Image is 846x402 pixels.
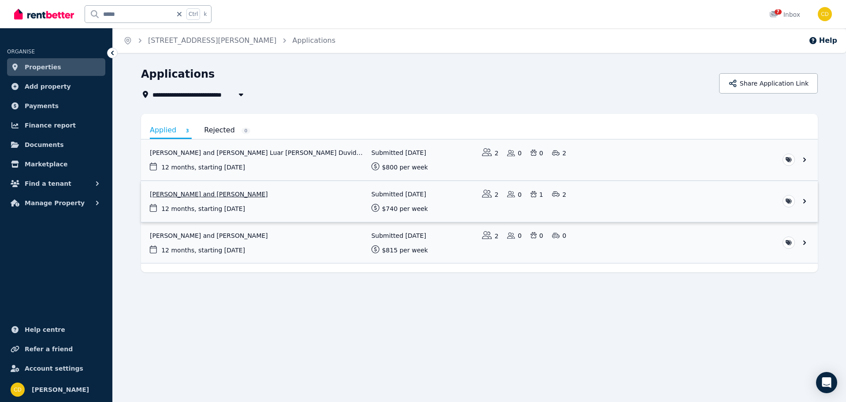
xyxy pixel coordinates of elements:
span: Finance report [25,120,76,131]
a: Applications [293,36,336,45]
span: Marketplace [25,159,67,169]
span: k [204,11,207,18]
span: Refer a friend [25,344,73,354]
span: Add property [25,81,71,92]
span: Payments [25,101,59,111]
span: Account settings [25,363,83,374]
span: Documents [25,139,64,150]
img: Chris Dimitropoulos [818,7,832,21]
nav: Breadcrumb [113,28,346,53]
img: RentBetter [14,8,74,21]
span: Help centre [25,324,65,335]
a: Documents [7,136,105,154]
div: Open Intercom Messenger [816,372,837,393]
button: Share Application Link [719,73,818,94]
span: Manage Property [25,198,85,208]
span: 7 [775,9,782,15]
div: Inbox [769,10,800,19]
a: Rejected [204,123,250,138]
a: Finance report [7,116,105,134]
a: View application: Pedro Bencke and Marina Luar De Souza Duvidovich [141,139,818,180]
button: Manage Property [7,194,105,212]
a: Properties [7,58,105,76]
img: Chris Dimitropoulos [11,383,25,397]
a: View application: Phoebe Fitzpatrick and Frank Nguyen [141,181,818,222]
a: Help centre [7,321,105,338]
span: Find a tenant [25,178,71,189]
button: Find a tenant [7,175,105,192]
a: Add property [7,78,105,95]
a: Applied [150,123,192,139]
a: Marketplace [7,155,105,173]
button: Help [809,35,837,46]
a: Account settings [7,360,105,377]
span: 3 [183,128,192,134]
a: View application: Amanda Dheerasekara and Liam Donohoe [141,222,818,263]
span: Properties [25,62,61,72]
span: Ctrl [186,8,200,20]
h1: Applications [141,67,215,81]
span: [PERSON_NAME] [32,384,89,395]
span: 0 [241,128,250,134]
a: Refer a friend [7,340,105,358]
span: ORGANISE [7,49,35,55]
a: Payments [7,97,105,115]
a: [STREET_ADDRESS][PERSON_NAME] [148,36,277,45]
